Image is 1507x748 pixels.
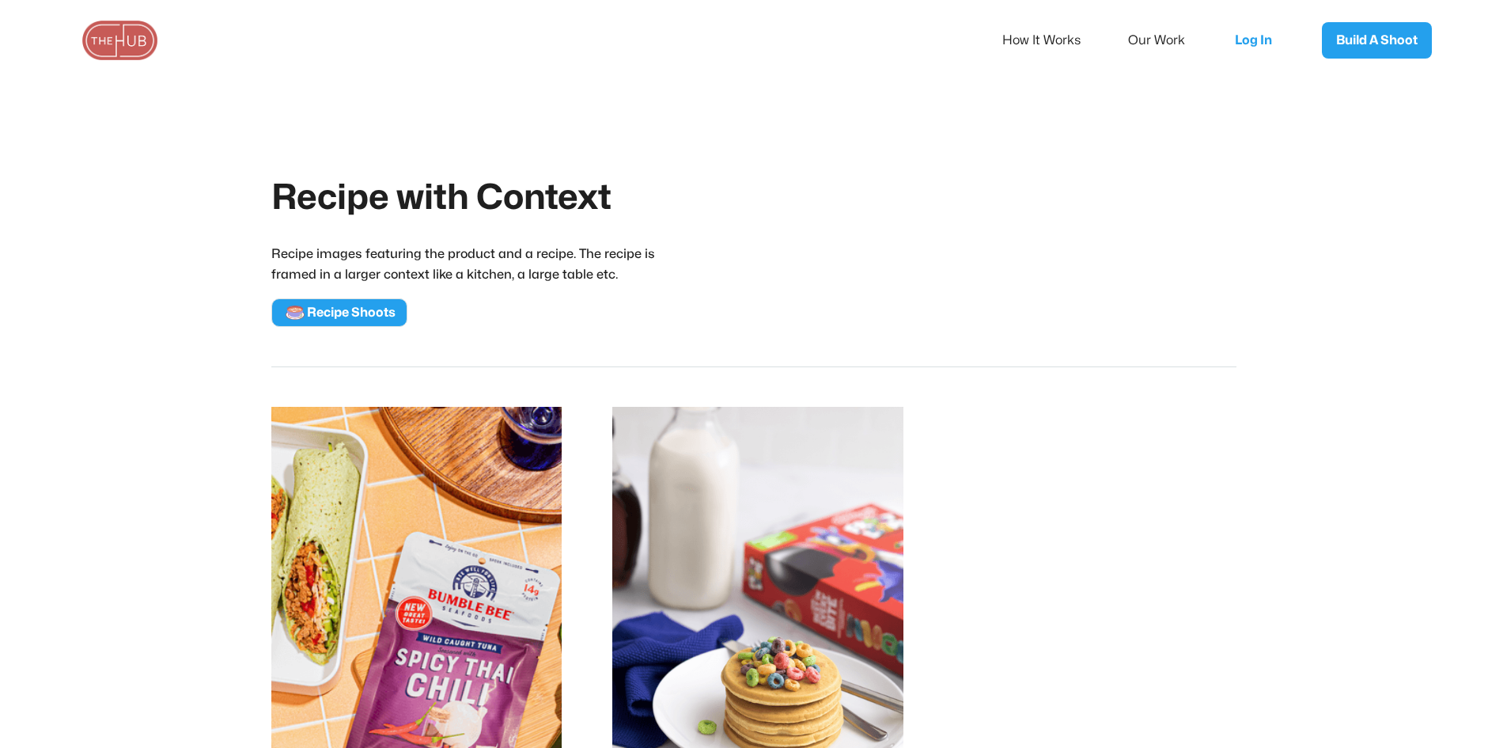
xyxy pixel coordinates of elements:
[307,305,396,321] div: Recipe Shoots
[283,301,307,325] img: Recipe Shoots
[1002,24,1102,57] a: How It Works
[1322,22,1432,59] a: Build A Shoot
[271,244,667,285] p: Recipe images featuring the product and a recipe. The recipe is framed in a larger context like a...
[1219,14,1298,66] a: Log In
[1128,24,1206,57] a: Our Work
[271,177,612,220] h1: Recipe with Context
